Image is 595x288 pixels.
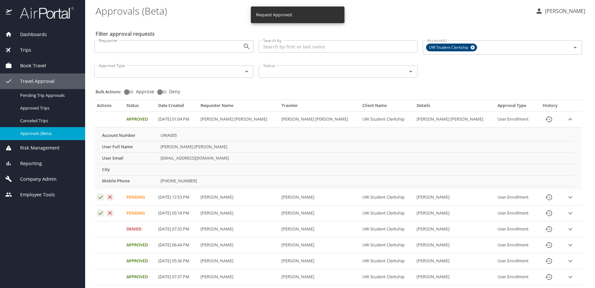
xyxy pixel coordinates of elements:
td: [PERSON_NAME] [198,269,279,285]
td: Pending [124,190,156,205]
button: Deny request [107,210,114,217]
th: Client Name [360,103,414,111]
td: UW Student Clerkship [360,111,414,127]
button: expand row [565,256,575,266]
table: More info for approvals [99,130,574,187]
td: Approved [124,253,156,269]
span: Approved Trips [20,105,77,111]
p: Bulk Actions: [96,89,126,95]
th: User Full Name [99,141,158,152]
td: Approved [124,269,156,285]
td: [PERSON_NAME] [279,190,360,205]
td: User Enrollment [495,221,537,237]
td: UW Student Clerkship [360,237,414,253]
button: Approve request [97,194,104,201]
button: History [541,269,557,285]
button: Approve request [97,210,104,217]
th: Mobile Phone [99,175,158,187]
input: Search by first or last name [259,40,418,53]
td: [DATE] 06:44 PM [156,237,198,253]
td: User Enrollment [495,237,537,253]
td: [PERSON_NAME] [279,253,360,269]
td: [PERSON_NAME] [414,190,495,205]
span: UW Student Clerkship [426,44,472,51]
button: History [541,205,557,221]
td: [PERSON_NAME] [PERSON_NAME] [158,141,574,152]
button: History [541,237,557,253]
span: Canceled Trips [20,118,77,124]
td: [DATE] 05:36 PM [156,253,198,269]
button: expand row [565,192,575,202]
td: UW Student Clerkship [360,253,414,269]
td: [DATE] 01:04 PM [156,111,198,127]
td: UW Student Clerkship [360,190,414,205]
td: [PERSON_NAME] [279,237,360,253]
th: City [99,164,158,175]
span: Deny [169,89,180,94]
h1: Approvals (Beta) [96,1,530,21]
td: [DATE] 12:53 PM [156,190,198,205]
td: [PERSON_NAME] [198,253,279,269]
td: [PERSON_NAME] [414,237,495,253]
button: Open [571,43,580,52]
img: airportal-logo.png [13,7,74,19]
button: History [541,253,557,269]
td: [PERSON_NAME] [279,269,360,285]
button: History [541,221,557,237]
td: [PERSON_NAME] [279,221,360,237]
span: Travel Approval [12,78,55,85]
td: Approved [124,237,156,253]
button: History [541,190,557,205]
td: [PERSON_NAME] [198,221,279,237]
td: Pending [124,205,156,221]
span: Pending Trip Approvals [20,92,77,98]
button: Open [242,67,251,76]
td: [DATE] 07:33 PM [156,221,198,237]
span: Approve [136,89,154,94]
button: Deny request [107,194,114,201]
th: Status [124,103,156,111]
td: [PERSON_NAME] [PERSON_NAME] [279,111,360,127]
span: Employee Tools [12,191,55,198]
button: expand row [565,114,575,124]
td: User Enrollment [495,190,537,205]
div: Request Approved. [256,8,293,21]
th: History [537,103,563,111]
th: Date Created [156,103,198,111]
td: UW Student Clerkship [360,205,414,221]
td: [PERSON_NAME] [PERSON_NAME] [414,111,495,127]
td: [PERSON_NAME] [414,221,495,237]
h2: Filter approval requests [96,29,155,39]
div: UW Student Clerkship [426,44,477,51]
td: User Enrollment [495,253,537,269]
td: Denied [124,221,156,237]
span: Risk Management [12,144,59,151]
span: Trips [12,46,31,54]
td: [DATE] 05:18 PM [156,205,198,221]
th: Approval Type [495,103,537,111]
td: [EMAIL_ADDRESS][DOMAIN_NAME] [158,152,574,164]
td: Approved [124,111,156,127]
th: Details [414,103,495,111]
button: expand row [565,208,575,218]
button: expand row [565,240,575,250]
th: User Email [99,152,158,164]
td: User Enrollment [495,205,537,221]
td: User Enrollment [495,111,537,127]
button: History [541,111,557,127]
span: Approvals (Beta) [20,130,77,137]
th: Traveler [279,103,360,111]
td: [PERSON_NAME] [414,253,495,269]
td: [PHONE_NUMBER] [158,175,574,187]
button: expand row [565,224,575,234]
span: Dashboards [12,31,47,38]
td: [PERSON_NAME] [414,205,495,221]
td: [PERSON_NAME] [198,237,279,253]
button: Open [406,67,415,76]
th: Actions [94,103,124,111]
p: [PERSON_NAME] [543,7,585,15]
td: [DATE] 07:37 PM [156,269,198,285]
td: [PERSON_NAME] [414,269,495,285]
button: expand row [565,272,575,282]
td: [PERSON_NAME] [279,205,360,221]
